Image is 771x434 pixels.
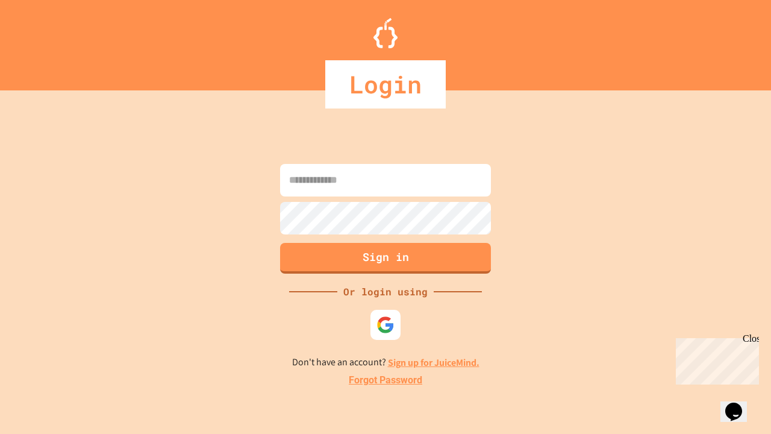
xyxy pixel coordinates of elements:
a: Sign up for JuiceMind. [388,356,479,369]
iframe: chat widget [720,386,759,422]
div: Or login using [337,285,434,299]
button: Sign in [280,243,491,274]
iframe: chat widget [671,333,759,385]
img: Logo.svg [373,18,398,48]
a: Forgot Password [349,373,422,388]
p: Don't have an account? [292,355,479,370]
div: Login [325,60,446,108]
div: Chat with us now!Close [5,5,83,77]
img: google-icon.svg [376,316,395,334]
